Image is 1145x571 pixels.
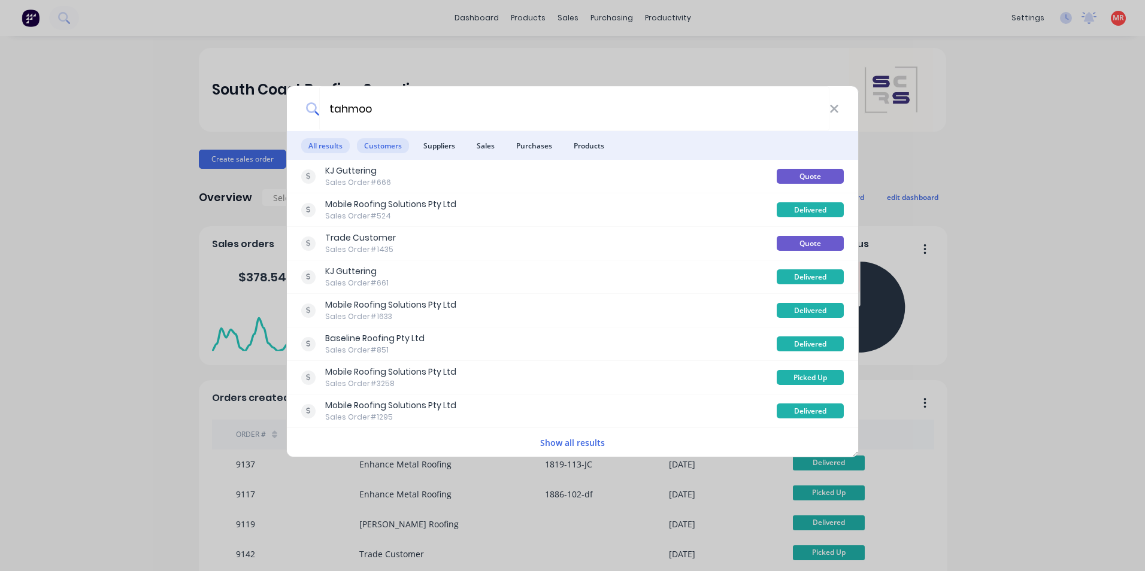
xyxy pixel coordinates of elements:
[325,399,456,412] div: Mobile Roofing Solutions Pty Ltd
[777,336,844,351] div: Delivered
[325,378,456,389] div: Sales Order #3258
[325,345,425,356] div: Sales Order #851
[777,269,844,284] div: Delivered
[777,169,844,184] div: Quote
[567,138,611,153] span: Products
[325,299,456,311] div: Mobile Roofing Solutions Pty Ltd
[325,366,456,378] div: Mobile Roofing Solutions Pty Ltd
[537,436,608,449] button: Show all results
[325,278,389,288] div: Sales Order #661
[325,211,456,221] div: Sales Order #524
[325,165,391,177] div: KJ Guttering
[777,370,844,385] div: Picked Up
[301,138,350,153] span: All results
[325,412,456,423] div: Sales Order #1295
[325,198,456,211] div: Mobile Roofing Solutions Pty Ltd
[469,138,502,153] span: Sales
[325,332,425,345] div: Baseline Roofing Pty Ltd
[357,138,409,153] span: Customers
[777,303,844,318] div: Delivered
[319,86,829,131] input: Start typing a customer or supplier name to create a new order...
[325,232,396,244] div: Trade Customer
[325,244,396,255] div: Sales Order #1435
[777,202,844,217] div: Delivered
[509,138,559,153] span: Purchases
[777,403,844,418] div: Delivered
[777,236,844,251] div: Quote
[325,311,456,322] div: Sales Order #1633
[325,177,391,188] div: Sales Order #666
[325,265,389,278] div: KJ Guttering
[416,138,462,153] span: Suppliers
